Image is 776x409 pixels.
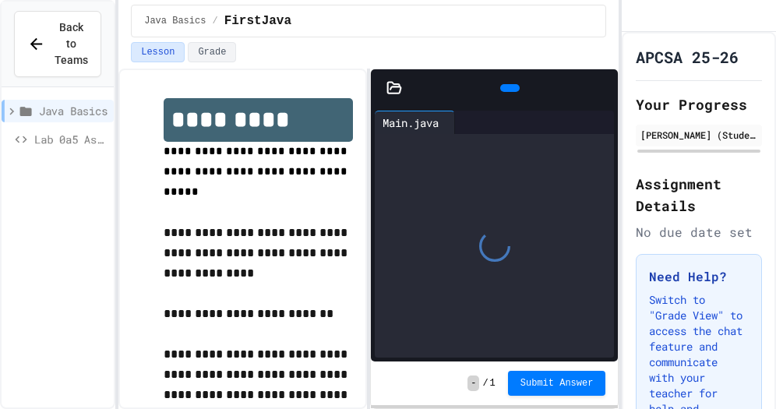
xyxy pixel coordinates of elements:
[375,115,446,131] div: Main.java
[467,376,479,391] span: -
[34,131,108,147] span: Lab 0a5 Ascii Art
[520,377,594,390] span: Submit Answer
[144,15,206,27] span: Java Basics
[131,42,185,62] button: Lesson
[188,42,236,62] button: Grade
[39,103,108,119] span: Java Basics
[636,173,762,217] h2: Assignment Details
[212,15,217,27] span: /
[482,377,488,390] span: /
[55,19,88,69] span: Back to Teams
[649,267,749,286] h3: Need Help?
[490,377,496,390] span: 1
[224,12,291,30] span: FirstJava
[636,46,739,68] h1: APCSA 25-26
[636,93,762,115] h2: Your Progress
[636,223,762,242] div: No due date set
[640,128,757,142] div: [PERSON_NAME] (Student)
